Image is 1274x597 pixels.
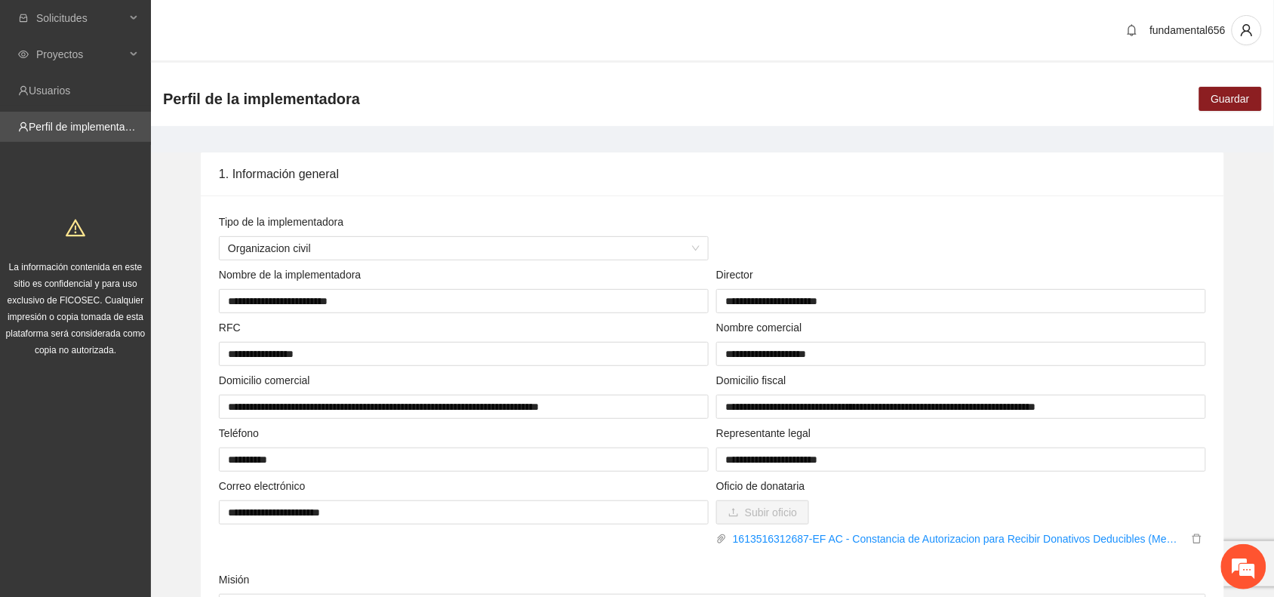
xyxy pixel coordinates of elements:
label: Representante legal [716,425,811,442]
label: Correo electrónico [219,478,305,494]
textarea: Escriba su mensaje y pulse “Intro” [8,412,288,465]
span: paper-clip [716,534,727,544]
label: Nombre de la implementadora [219,266,361,283]
span: uploadSubir oficio [716,506,809,519]
button: uploadSubir oficio [716,500,809,525]
span: warning [66,218,85,238]
span: eye [18,49,29,60]
div: Minimizar ventana de chat en vivo [248,8,284,44]
label: Domicilio fiscal [716,372,786,389]
span: Estamos en línea. [88,202,208,354]
button: bell [1120,18,1144,42]
label: Teléfono [219,425,259,442]
span: user [1232,23,1261,37]
label: Oficio de donataria [716,478,805,494]
label: Director [716,266,753,283]
label: RFC [219,319,241,336]
a: Usuarios [29,85,70,97]
div: 1. Información general [219,152,1206,195]
label: Misión [219,571,249,588]
button: user [1232,15,1262,45]
span: inbox [18,13,29,23]
span: Organizacion civil [228,237,700,260]
span: Perfil de la implementadora [163,87,360,111]
span: bell [1121,24,1143,36]
span: Solicitudes [36,3,125,33]
a: 1613516312687-EF AC - Constancia de Autorizacion para Recibir Donativos Deducibles (Mexico y en e... [727,531,1188,547]
span: La información contenida en este sitio es confidencial y para uso exclusivo de FICOSEC. Cualquier... [6,262,146,355]
button: Guardar [1199,87,1262,111]
span: Guardar [1211,91,1250,107]
span: fundamental656 [1150,24,1226,36]
label: Tipo de la implementadora [219,214,343,230]
a: Perfil de implementadora [29,121,146,133]
label: Domicilio comercial [219,372,310,389]
label: Nombre comercial [716,319,802,336]
button: delete [1188,531,1206,547]
span: Proyectos [36,39,125,69]
span: delete [1189,534,1205,544]
div: Chatee con nosotros ahora [78,77,254,97]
